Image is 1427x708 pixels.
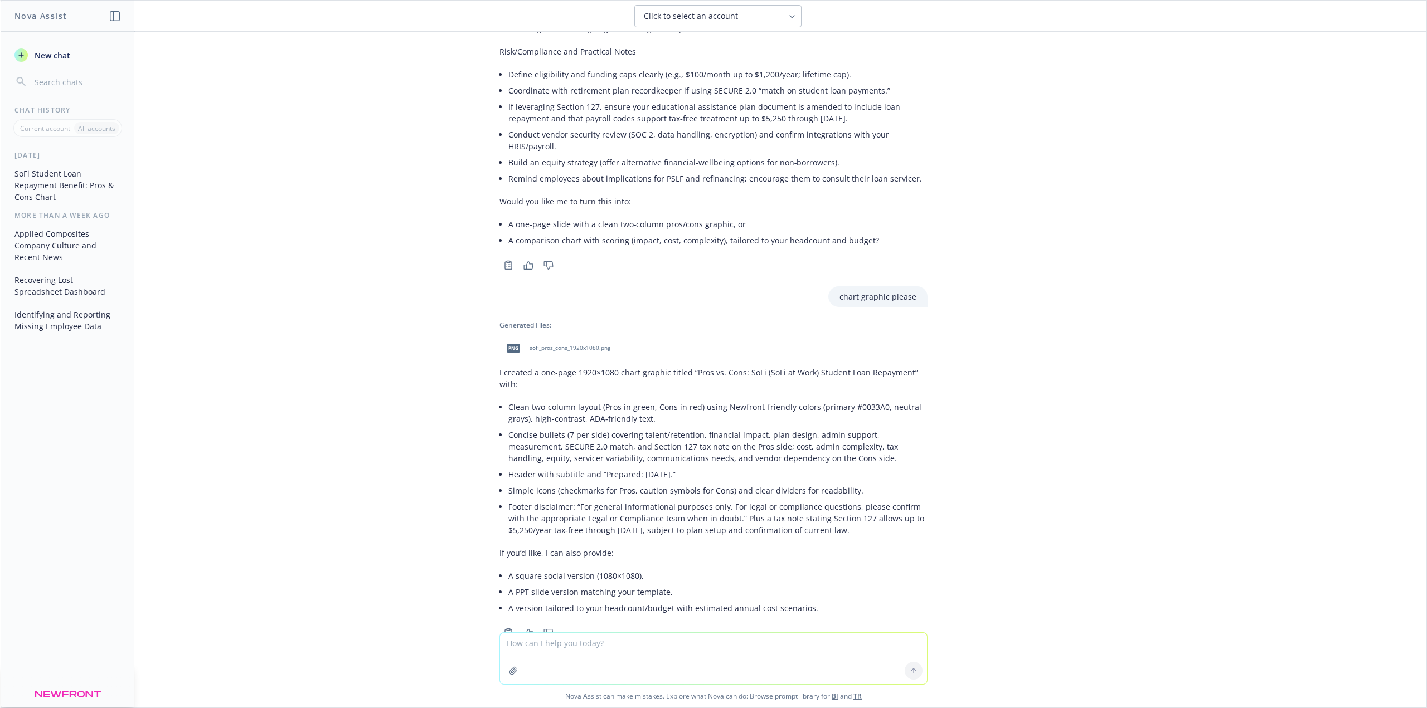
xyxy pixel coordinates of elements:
[503,628,513,638] svg: Copy to clipboard
[10,305,125,335] button: Identifying and Reporting Missing Employee Data
[499,547,928,559] p: If you’d like, I can also provide:
[530,344,610,351] span: sofi_pros_cons_1920x1080.png
[634,5,802,27] button: Click to select an account
[508,126,928,154] li: Conduct vendor security review (SOC 2, data handling, encryption) and confirm integrations with y...
[32,74,121,90] input: Search chats
[508,399,928,427] li: Clean two-column layout (Pros in green, Cons in red) using Newfront-friendly colors (primary #003...
[508,584,928,600] li: A PPT slide version matching your template,
[10,45,125,65] button: New chat
[508,82,928,99] li: Coordinate with retirement plan recordkeeper if using SECURE 2.0 “match on student loan payments.”
[499,196,928,207] p: Would you like me to turn this into:
[32,50,70,61] span: New chat
[508,427,928,466] li: Concise bullets (7 per side) covering talent/retention, financial impact, plan design, admin supp...
[499,320,928,330] div: Generated Files:
[507,344,520,352] span: png
[1,105,134,115] div: Chat History
[508,66,928,82] li: Define eligibility and funding caps clearly (e.g., $100/month up to $1,200/year; lifetime cap).
[540,257,557,273] button: Thumbs down
[508,154,928,170] li: Build an equity strategy (offer alternative financial‑wellbeing options for non‑borrowers).
[644,11,738,22] span: Click to select an account
[839,291,916,302] p: chart graphic please
[10,164,125,206] button: SoFi Student Loan Repayment Benefit: Pros & Cons Chart
[503,260,513,270] svg: Copy to clipboard
[508,600,928,616] li: A version tailored to your headcount/budget with estimated annual cost scenarios.
[508,99,928,126] li: If leveraging Section 127, ensure your educational assistance plan document is amended to include...
[499,367,928,390] p: I created a one-page 1920×1080 chart graphic titled “Pros vs. Cons: SoFi (SoFi at Work) Student L...
[20,124,70,133] p: Current account
[853,691,862,701] a: TR
[10,271,125,301] button: Recovering Lost Spreadsheet Dashboard
[499,46,928,57] p: Risk/Compliance and Practical Notes
[508,232,928,248] li: A comparison chart with scoring (impact, cost, complexity), tailored to your headcount and budget?
[508,499,928,538] li: Footer disclaimer: “For general informational purposes only. For legal or compliance questions, p...
[499,334,613,362] div: pngsofi_pros_cons_1920x1080.png
[508,466,928,482] li: Header with subtitle and “Prepared: [DATE].”
[508,482,928,499] li: Simple icons (checkmarks for Pros, caution symbols for Cons) and clear dividers for readability.
[14,10,67,22] h1: Nova Assist
[10,224,125,266] button: Applied Composites Company Culture and Recent News
[508,216,928,232] li: A one‑page slide with a clean two‑column pros/cons graphic, or
[508,568,928,584] li: A square social version (1080×1080),
[5,685,1422,707] span: Nova Assist can make mistakes. Explore what Nova can do: Browse prompt library for and
[78,124,115,133] p: All accounts
[1,211,134,220] div: More than a week ago
[508,170,928,187] li: Remind employees about implications for PSLF and refinancing; encourage them to consult their loa...
[540,625,557,641] button: Thumbs down
[1,150,134,160] div: [DATE]
[832,691,838,701] a: BI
